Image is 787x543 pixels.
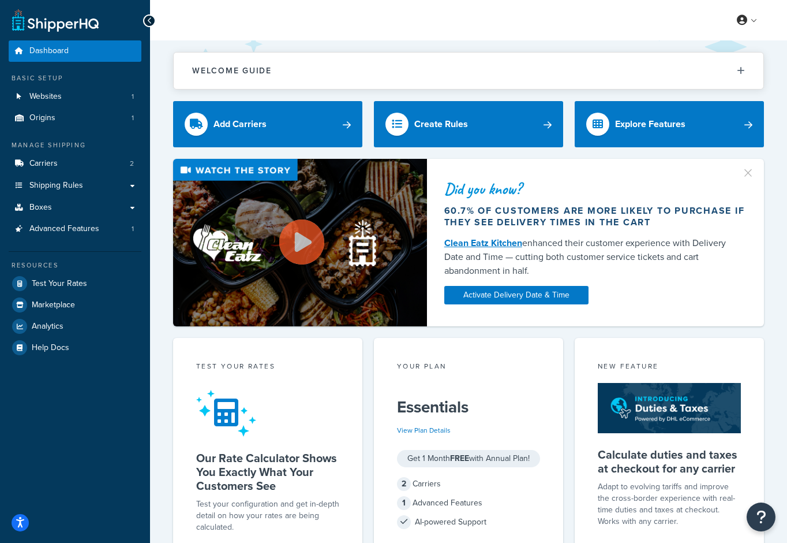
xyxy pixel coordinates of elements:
[32,322,63,332] span: Analytics
[598,448,741,475] h5: Calculate duties and taxes at checkout for any carrier
[397,450,540,467] div: Get 1 Month with Annual Plan!
[397,514,540,530] div: AI-powered Support
[9,261,141,270] div: Resources
[598,361,741,374] div: New Feature
[29,159,58,169] span: Carriers
[9,153,141,174] li: Carriers
[397,477,411,491] span: 2
[9,107,141,129] a: Origins1
[132,113,134,123] span: 1
[29,92,62,102] span: Websites
[397,425,451,436] a: View Plan Details
[174,53,763,89] button: Welcome Guide
[29,181,83,191] span: Shipping Rules
[397,476,540,492] div: Carriers
[192,66,272,75] h2: Welcome Guide
[397,495,540,511] div: Advanced Features
[32,300,75,310] span: Marketplace
[397,361,540,374] div: Your Plan
[9,295,141,315] a: Marketplace
[132,92,134,102] span: 1
[173,101,362,147] a: Add Carriers
[444,181,747,197] div: Did you know?
[397,398,540,416] h5: Essentials
[173,159,427,326] img: Video thumbnail
[196,361,339,374] div: Test your rates
[9,86,141,107] li: Websites
[9,197,141,218] a: Boxes
[9,153,141,174] a: Carriers2
[598,481,741,527] p: Adapt to evolving tariffs and improve the cross-border experience with real-time duties and taxes...
[29,113,55,123] span: Origins
[444,236,747,278] div: enhanced their customer experience with Delivery Date and Time — cutting both customer service ti...
[9,86,141,107] a: Websites1
[29,46,69,56] span: Dashboard
[213,116,267,132] div: Add Carriers
[397,496,411,510] span: 1
[132,224,134,234] span: 1
[29,203,52,213] span: Boxes
[414,116,468,132] div: Create Rules
[575,101,764,147] a: Explore Features
[9,218,141,240] li: Advanced Features
[444,205,747,228] div: 60.7% of customers are more likely to purchase if they see delivery times in the cart
[9,40,141,62] a: Dashboard
[130,159,134,169] span: 2
[9,218,141,240] a: Advanced Features1
[29,224,99,234] span: Advanced Features
[196,451,339,493] h5: Our Rate Calculator Shows You Exactly What Your Customers See
[32,279,87,289] span: Test Your Rates
[9,107,141,129] li: Origins
[615,116,685,132] div: Explore Features
[9,175,141,196] a: Shipping Rules
[9,273,141,294] a: Test Your Rates
[9,73,141,83] div: Basic Setup
[9,140,141,150] div: Manage Shipping
[444,286,589,304] a: Activate Delivery Date & Time
[450,452,469,464] strong: FREE
[747,503,775,531] button: Open Resource Center
[9,316,141,337] a: Analytics
[9,337,141,358] a: Help Docs
[32,343,69,353] span: Help Docs
[374,101,563,147] a: Create Rules
[196,499,339,533] div: Test your configuration and get in-depth detail on how your rates are being calculated.
[444,236,522,250] a: Clean Eatz Kitchen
